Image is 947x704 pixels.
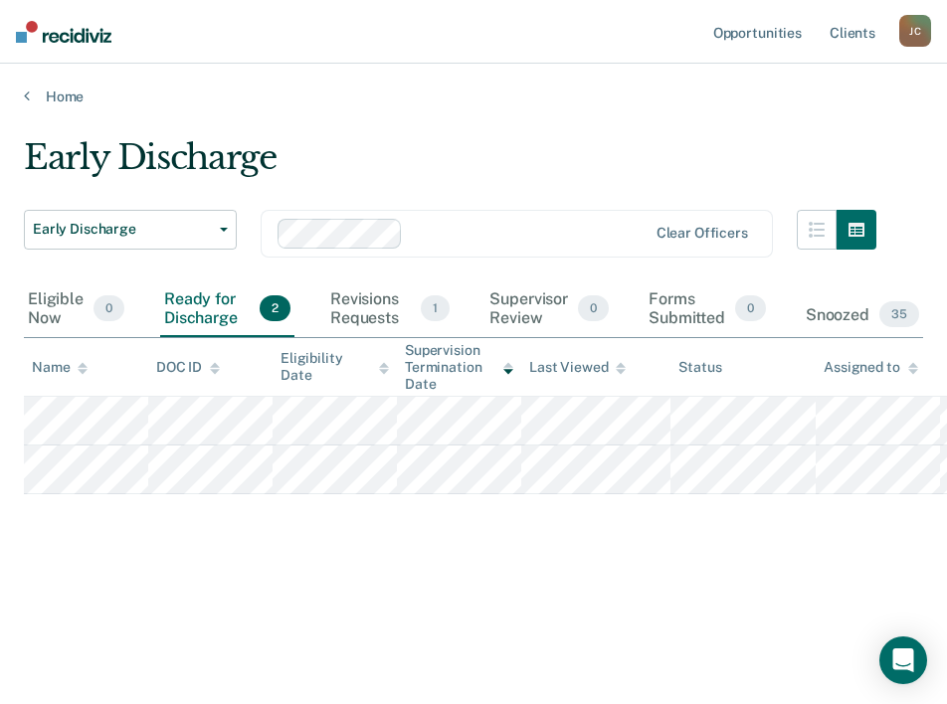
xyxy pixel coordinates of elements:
[485,281,613,337] div: Supervisor Review0
[326,281,454,337] div: Revisions Requests1
[32,359,88,376] div: Name
[281,350,389,384] div: Eligibility Date
[160,281,294,337] div: Ready for Discharge2
[879,301,919,327] span: 35
[24,88,923,105] a: Home
[24,281,128,337] div: Eligible Now0
[421,295,450,321] span: 1
[156,359,220,376] div: DOC ID
[657,225,748,242] div: Clear officers
[94,295,124,321] span: 0
[24,210,237,250] button: Early Discharge
[260,295,290,321] span: 2
[16,21,111,43] img: Recidiviz
[405,342,513,392] div: Supervision Termination Date
[529,359,626,376] div: Last Viewed
[899,15,931,47] div: J C
[578,295,609,321] span: 0
[802,293,923,337] div: Snoozed35
[33,221,212,238] span: Early Discharge
[824,359,917,376] div: Assigned to
[645,281,770,337] div: Forms Submitted0
[24,137,876,194] div: Early Discharge
[678,359,721,376] div: Status
[899,15,931,47] button: JC
[879,636,927,684] div: Open Intercom Messenger
[735,295,766,321] span: 0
